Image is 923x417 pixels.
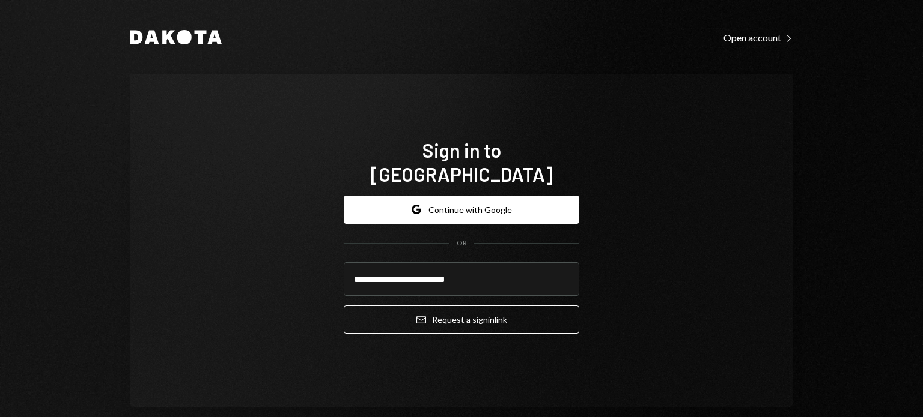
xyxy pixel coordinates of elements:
div: OR [457,238,467,248]
button: Continue with Google [344,196,579,224]
div: Open account [723,32,793,44]
button: Request a signinlink [344,305,579,334]
a: Open account [723,31,793,44]
h1: Sign in to [GEOGRAPHIC_DATA] [344,138,579,186]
